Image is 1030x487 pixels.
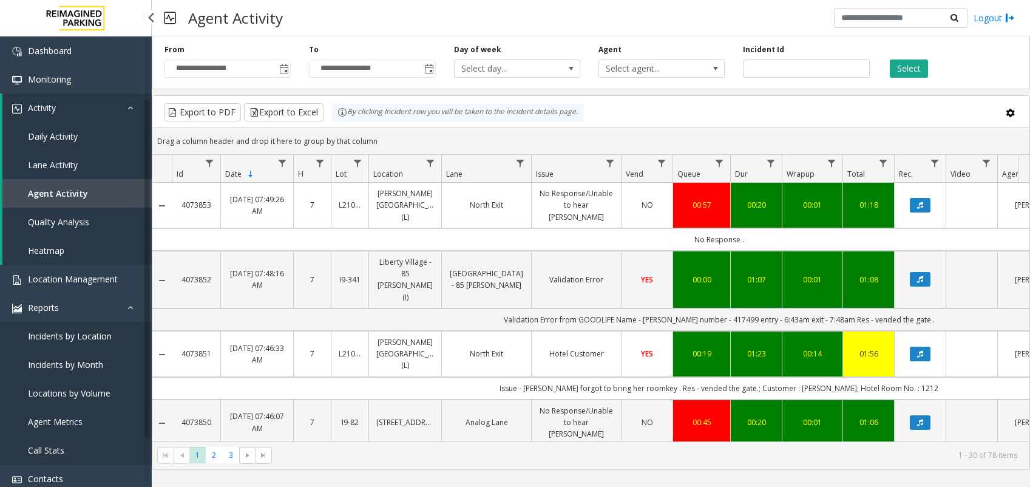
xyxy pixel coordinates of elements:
img: 'icon' [12,75,22,85]
a: 00:00 [680,274,723,285]
span: Reports [28,302,59,313]
a: Date Filter Menu [274,155,291,171]
span: Page 3 [223,447,239,463]
label: To [309,44,319,55]
span: NO [642,417,653,427]
a: 7 [301,417,324,428]
span: Dashboard [28,45,72,56]
a: North Exit [449,348,524,359]
a: Total Filter Menu [875,155,892,171]
a: 01:06 [850,417,887,428]
img: 'icon' [12,47,22,56]
span: Go to the next page [239,447,256,464]
a: 00:45 [680,417,723,428]
label: From [164,44,185,55]
a: Id Filter Menu [202,155,218,171]
span: Agent Metrics [28,416,83,427]
a: 00:20 [738,417,774,428]
img: 'icon' [12,104,22,114]
span: Video [950,169,971,179]
label: Day of week [454,44,501,55]
a: 00:01 [790,274,835,285]
span: Vend [626,169,643,179]
span: H [298,169,303,179]
a: Hotel Customer [539,348,614,359]
a: 00:01 [790,417,835,428]
div: 00:19 [680,348,723,359]
a: Analog Lane [449,417,524,428]
a: [GEOGRAPHIC_DATA] - 85 [PERSON_NAME] [449,268,524,291]
img: pageIcon [164,3,176,33]
a: 01:18 [850,199,887,211]
a: NO [629,417,665,428]
span: Incidents by Location [28,330,112,342]
a: Issue Filter Menu [602,155,618,171]
span: Go to the next page [243,451,252,460]
a: Heatmap [2,236,152,265]
a: 00:01 [790,199,835,211]
a: Liberty Village - 85 [PERSON_NAME] (I) [376,256,434,303]
a: 00:14 [790,348,835,359]
a: Lot Filter Menu [350,155,366,171]
div: 01:56 [850,348,887,359]
a: L21078900 [339,199,361,211]
a: 00:57 [680,199,723,211]
a: No Response/Unable to hear [PERSON_NAME] [539,405,614,440]
a: Rec. Filter Menu [927,155,943,171]
a: YES [629,348,665,359]
span: Daily Activity [28,131,78,142]
a: YES [629,274,665,285]
span: Location [373,169,403,179]
img: 'icon' [12,475,22,485]
span: Select agent... [599,60,699,77]
a: Wrapup Filter Menu [824,155,840,171]
div: Drag a column header and drop it here to group by that column [152,131,1029,152]
span: Page 1 [189,447,206,463]
a: Queue Filter Menu [711,155,728,171]
a: [STREET_ADDRESS] [376,417,434,428]
a: [PERSON_NAME][GEOGRAPHIC_DATA] (L) [376,336,434,372]
span: Total [847,169,865,179]
span: Agent Activity [28,188,88,199]
a: I9-82 [339,417,361,428]
span: Queue [677,169,700,179]
a: 4073851 [179,348,213,359]
a: Daily Activity [2,122,152,151]
a: I9-341 [339,274,361,285]
span: Go to the last page [259,451,268,460]
span: YES [641,349,653,359]
div: By clicking Incident row you will be taken to the incident details page. [331,103,584,121]
span: Incidents by Month [28,359,103,370]
a: Quality Analysis [2,208,152,236]
a: L21078900 [339,348,361,359]
img: logout [1005,12,1015,24]
span: Heatmap [28,245,64,256]
span: Lane Activity [28,159,78,171]
button: Export to PDF [164,103,241,121]
a: [DATE] 07:49:26 AM [228,194,286,217]
a: 00:20 [738,199,774,211]
a: 01:07 [738,274,774,285]
div: Data table [152,155,1029,441]
a: [PERSON_NAME][GEOGRAPHIC_DATA] (L) [376,188,434,223]
button: Select [890,60,928,78]
img: infoIcon.svg [337,107,347,117]
label: Agent [598,44,622,55]
span: Location Management [28,273,118,285]
a: 4073853 [179,199,213,211]
a: No Response/Unable to hear [PERSON_NAME] [539,188,614,223]
a: Dur Filter Menu [763,155,779,171]
a: Collapse Details [152,350,172,359]
span: Contacts [28,473,63,485]
a: NO [629,199,665,211]
span: Sortable [246,169,256,179]
span: Toggle popup [422,60,435,77]
a: Agent Activity [2,179,152,208]
a: 01:23 [738,348,774,359]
